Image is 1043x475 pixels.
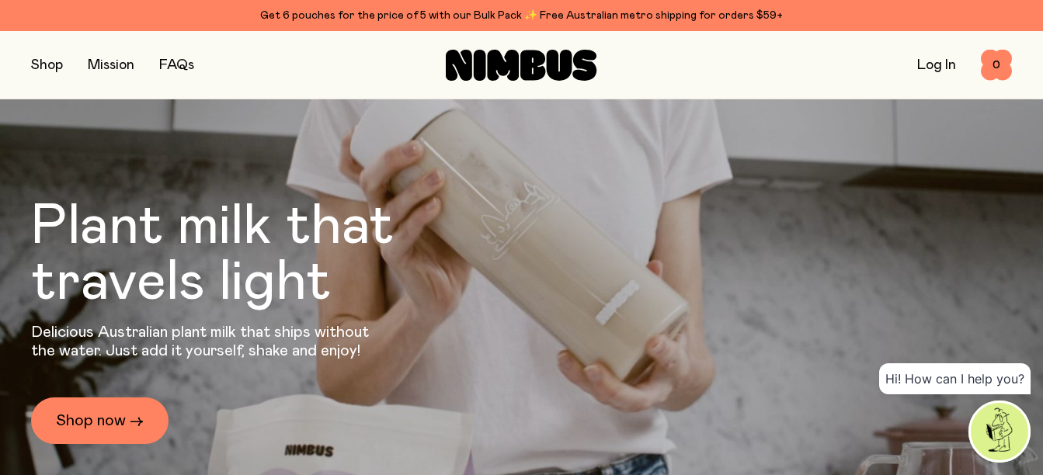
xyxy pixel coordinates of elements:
img: agent [971,403,1028,460]
h1: Plant milk that travels light [31,199,478,310]
div: Hi! How can I help you? [879,363,1031,394]
a: Mission [88,58,134,72]
p: Delicious Australian plant milk that ships without the water. Just add it yourself, shake and enjoy! [31,323,379,360]
a: Shop now → [31,397,169,444]
div: Get 6 pouches for the price of 5 with our Bulk Pack ✨ Free Australian metro shipping for orders $59+ [31,6,1012,25]
a: Log In [917,58,956,72]
button: 0 [981,50,1012,81]
a: FAQs [159,58,194,72]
